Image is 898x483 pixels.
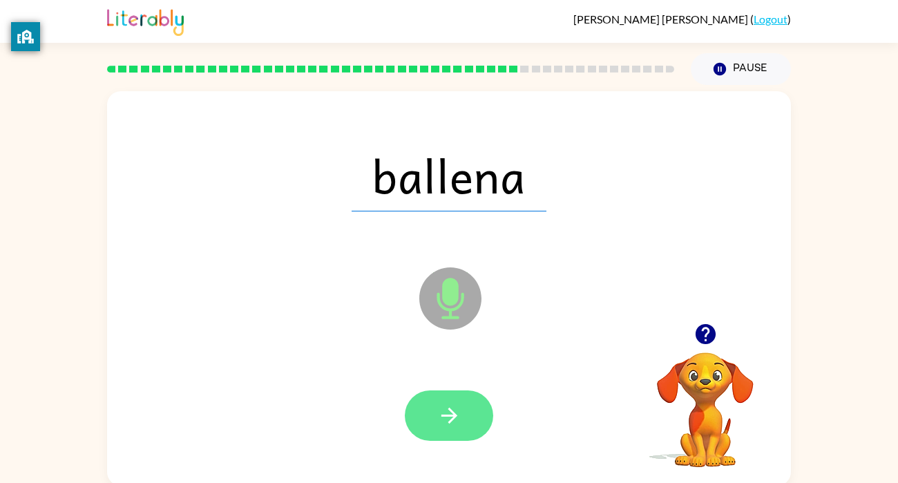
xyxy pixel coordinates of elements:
img: Literably [107,6,184,36]
span: ballena [352,140,546,211]
button: privacy banner [11,22,40,51]
button: Pause [691,53,791,85]
a: Logout [754,12,787,26]
div: ( ) [573,12,791,26]
span: [PERSON_NAME] [PERSON_NAME] [573,12,750,26]
video: Your browser must support playing .mp4 files to use Literably. Please try using another browser. [636,331,774,469]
